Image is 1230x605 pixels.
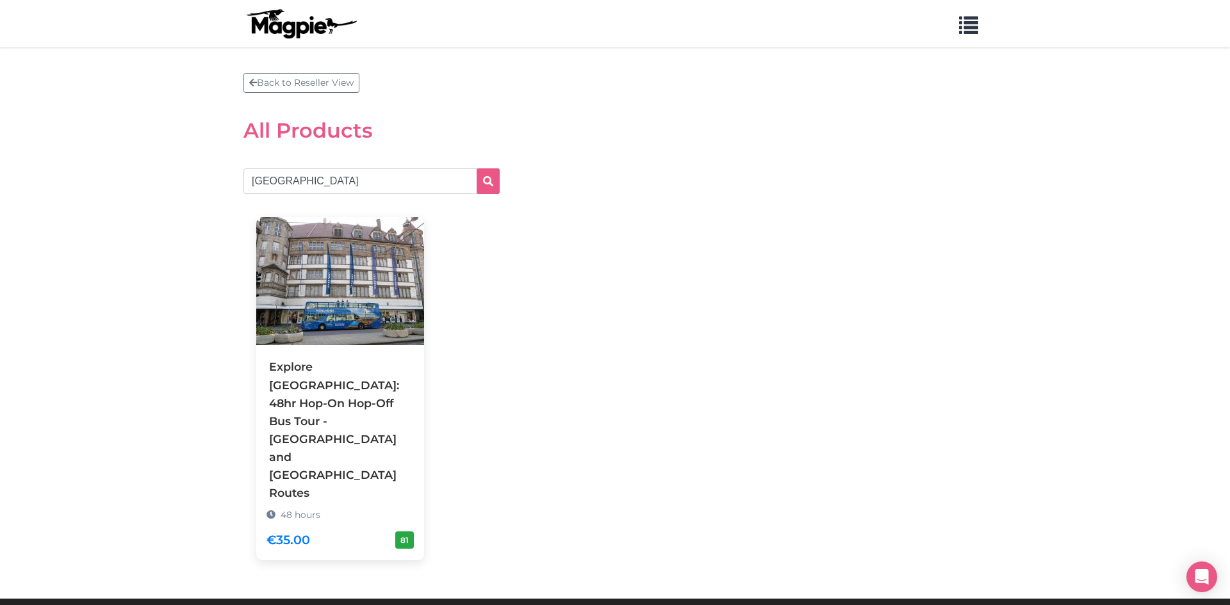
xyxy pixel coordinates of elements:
h2: All Products [243,118,987,143]
img: Explore Munich: 48hr Hop-On Hop-Off Bus Tour - City Centre and Olympiapark Routes [256,217,424,345]
img: logo-ab69f6fb50320c5b225c76a69d11143b.png [243,8,359,39]
div: Open Intercom Messenger [1186,561,1217,592]
span: 48 hours [281,509,320,520]
a: Explore [GEOGRAPHIC_DATA]: 48hr Hop-On Hop-Off Bus Tour - [GEOGRAPHIC_DATA] and [GEOGRAPHIC_DATA]... [256,217,424,560]
a: Back to Reseller View [243,73,359,93]
div: €35.00 [266,530,310,550]
div: Explore [GEOGRAPHIC_DATA]: 48hr Hop-On Hop-Off Bus Tour - [GEOGRAPHIC_DATA] and [GEOGRAPHIC_DATA]... [269,358,411,502]
div: 81 [395,531,414,549]
input: Search products... [243,168,500,194]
